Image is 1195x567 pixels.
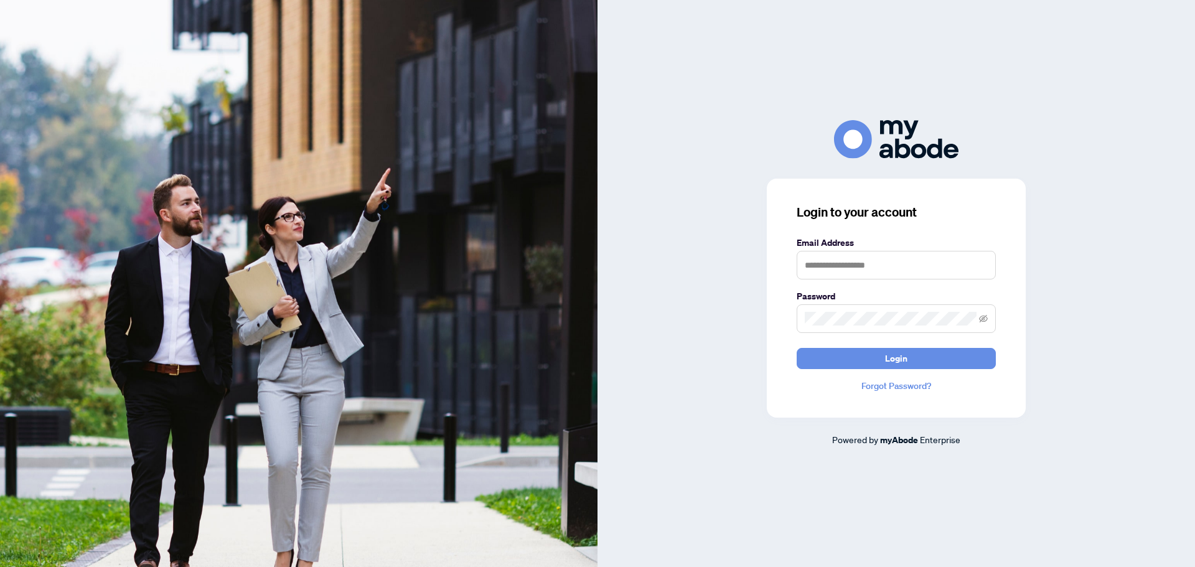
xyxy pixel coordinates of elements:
[832,434,878,445] span: Powered by
[920,434,960,445] span: Enterprise
[880,433,918,447] a: myAbode
[834,120,958,158] img: ma-logo
[797,348,996,369] button: Login
[797,379,996,393] a: Forgot Password?
[797,236,996,250] label: Email Address
[885,349,907,368] span: Login
[797,289,996,303] label: Password
[979,314,988,323] span: eye-invisible
[797,204,996,221] h3: Login to your account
